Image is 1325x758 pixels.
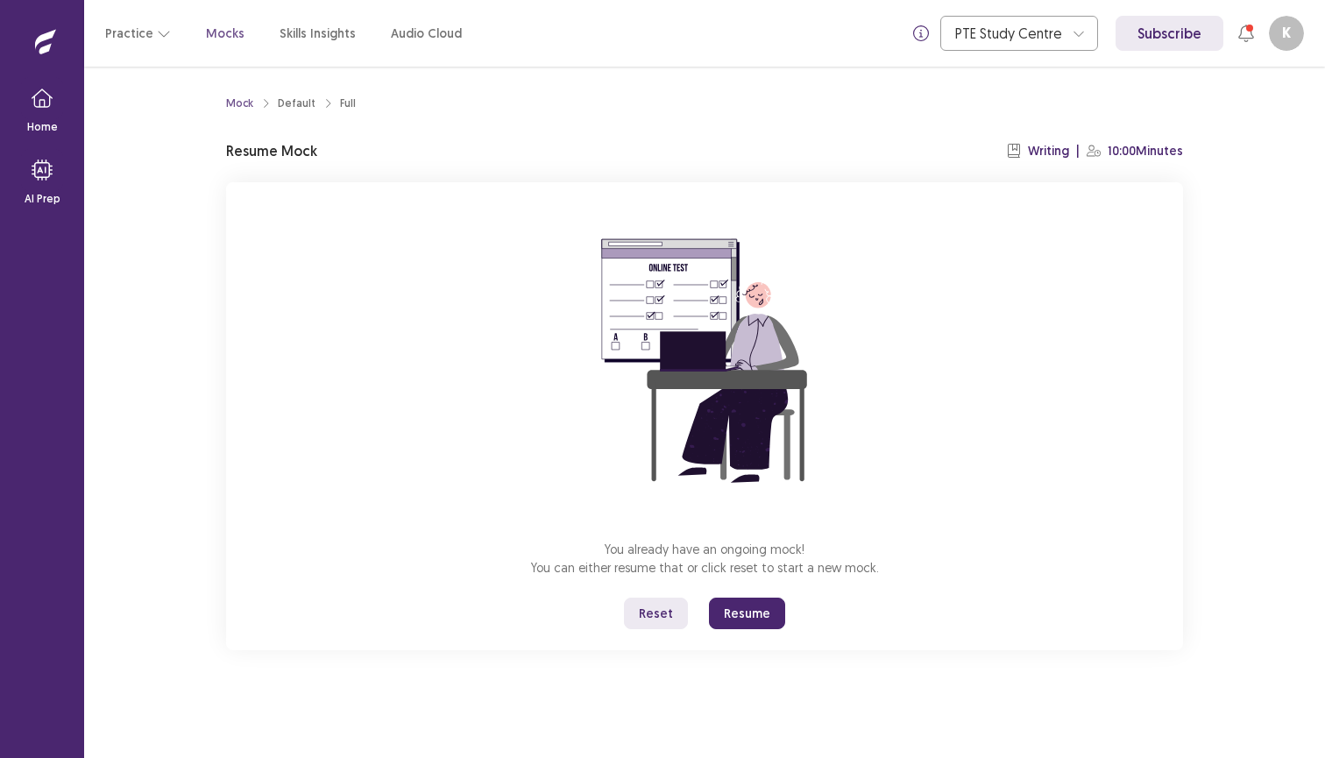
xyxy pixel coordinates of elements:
[1076,142,1080,160] p: |
[25,191,60,207] p: AI Prep
[955,17,1064,50] div: PTE Study Centre
[105,18,171,49] button: Practice
[709,598,785,629] button: Resume
[226,96,253,111] a: Mock
[905,18,937,49] button: info
[27,119,58,135] p: Home
[547,203,862,519] img: attend-mock
[531,540,879,577] p: You already have an ongoing mock! You can either resume that or click reset to start a new mock.
[278,96,315,111] div: Default
[624,598,688,629] button: Reset
[1269,16,1304,51] button: K
[226,96,356,111] nav: breadcrumb
[226,140,317,161] p: Resume Mock
[1108,142,1183,160] p: 10:00 Minutes
[1116,16,1223,51] a: Subscribe
[391,25,462,43] a: Audio Cloud
[340,96,356,111] div: Full
[280,25,356,43] a: Skills Insights
[1028,142,1069,160] p: Writing
[206,25,244,43] a: Mocks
